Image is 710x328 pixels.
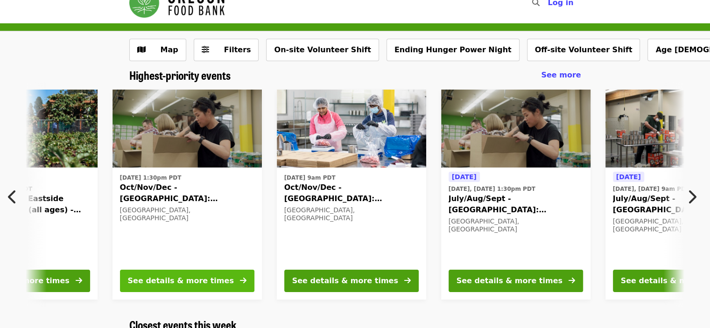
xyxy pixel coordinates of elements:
button: Ending Hunger Power Night [387,39,520,61]
i: arrow-right icon [569,276,575,285]
img: Oct/Nov/Dec - Portland: Repack/Sort (age 8+) organized by Oregon Food Bank [112,90,262,168]
button: See details & more times [449,270,583,292]
img: July/Aug/Sept - Portland: Repack/Sort (age 8+) organized by Oregon Food Bank [441,90,590,168]
time: [DATE], [DATE] 9am PDT [613,185,689,193]
span: Map [161,45,178,54]
a: See details for "Oct/Nov/Dec - Beaverton: Repack/Sort (age 10+)" [277,90,426,300]
span: [DATE] [616,173,641,181]
time: [DATE] 1:30pm PDT [120,174,182,182]
img: Oct/Nov/Dec - Beaverton: Repack/Sort (age 10+) organized by Oregon Food Bank [277,90,426,168]
i: chevron-right icon [687,188,696,206]
i: arrow-right icon [240,276,246,285]
a: Highest-priority events [129,69,231,82]
div: See details & more times [292,275,398,286]
i: arrow-right icon [404,276,411,285]
time: [DATE], [DATE] 1:30pm PDT [449,185,535,193]
button: Filters (0 selected) [194,39,259,61]
div: See details & more times [128,275,234,286]
i: arrow-right icon [76,276,82,285]
span: July/Aug/Sept - [GEOGRAPHIC_DATA]: Repack/Sort (age [DEMOGRAPHIC_DATA]+) [449,193,583,216]
time: [DATE] 9am PDT [284,174,336,182]
button: Next item [679,184,710,210]
a: See details for "Oct/Nov/Dec - Portland: Repack/Sort (age 8+)" [112,90,262,300]
i: map icon [137,45,146,54]
a: See more [541,70,581,81]
i: chevron-left icon [8,188,17,206]
span: Filters [224,45,251,54]
button: On-site Volunteer Shift [266,39,379,61]
div: [GEOGRAPHIC_DATA], [GEOGRAPHIC_DATA] [449,217,583,233]
div: [GEOGRAPHIC_DATA], [GEOGRAPHIC_DATA] [284,206,419,222]
a: See details for "July/Aug/Sept - Portland: Repack/Sort (age 8+)" [441,90,590,300]
span: Oct/Nov/Dec - [GEOGRAPHIC_DATA]: Repack/Sort (age [DEMOGRAPHIC_DATA]+) [284,182,419,204]
span: Highest-priority events [129,67,231,83]
span: Oct/Nov/Dec - [GEOGRAPHIC_DATA]: Repack/Sort (age [DEMOGRAPHIC_DATA]+) [120,182,254,204]
div: [GEOGRAPHIC_DATA], [GEOGRAPHIC_DATA] [120,206,254,222]
div: See details & more times [457,275,562,286]
button: Show map view [129,39,186,61]
button: Off-site Volunteer Shift [527,39,640,61]
div: Highest-priority events [122,69,589,82]
button: See details & more times [120,270,254,292]
button: See details & more times [284,270,419,292]
i: sliders-h icon [202,45,209,54]
span: [DATE] [452,173,477,181]
span: See more [541,70,581,79]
